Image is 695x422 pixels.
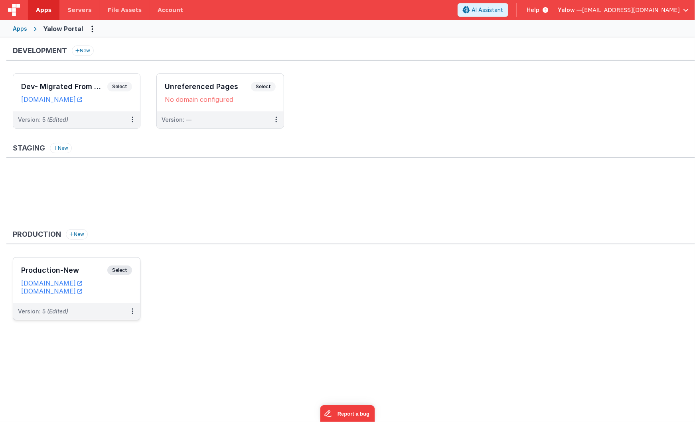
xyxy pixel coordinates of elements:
div: No domain configured [165,95,276,103]
h3: Production-New [21,266,107,274]
button: Yalow — [EMAIL_ADDRESS][DOMAIN_NAME] [558,6,689,14]
button: AI Assistant [458,3,508,17]
div: Version: 5 [18,307,68,315]
div: Apps [13,25,27,33]
h3: Production [13,230,61,238]
a: [DOMAIN_NAME] [21,287,82,295]
span: File Assets [108,6,142,14]
h3: Dev- Migrated From "Yalow Portal" [21,83,107,91]
span: (Edited) [47,308,68,315]
h3: Unreferenced Pages [165,83,251,91]
a: [DOMAIN_NAME] [21,95,82,103]
a: [DOMAIN_NAME] [21,279,82,287]
button: New [50,143,72,153]
span: Help [527,6,539,14]
span: AI Assistant [472,6,503,14]
span: Select [107,82,132,91]
span: (Edited) [47,116,68,123]
span: [EMAIL_ADDRESS][DOMAIN_NAME] [582,6,680,14]
span: Select [107,265,132,275]
h3: Staging [13,144,45,152]
div: Version: — [162,116,192,124]
span: Select [251,82,276,91]
button: New [66,229,88,240]
h3: Development [13,47,67,55]
span: Apps [36,6,51,14]
span: Servers [67,6,91,14]
div: Yalow Portal [43,24,83,34]
iframe: Marker.io feedback button [320,405,375,422]
button: Options [86,22,99,35]
div: Version: 5 [18,116,68,124]
button: New [72,46,94,56]
span: Yalow — [558,6,582,14]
